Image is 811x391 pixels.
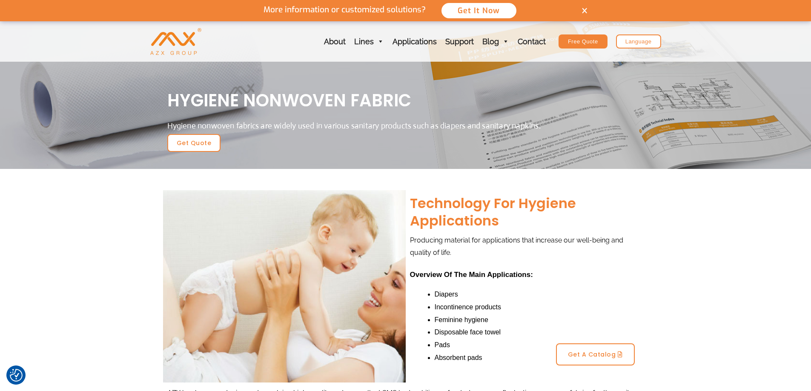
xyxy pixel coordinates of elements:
span: Get Quote [177,140,212,146]
a: Free Quote [559,34,608,49]
div: Hygiene nonwoven fabrics are widely used in various sanitary products such as diapers and sanitar... [167,116,644,136]
li: Absorbent pads [435,351,543,364]
button: Consent Preferences [10,369,23,382]
a: Applications [388,21,441,62]
a: About [320,21,350,62]
li: Feminine hygiene [435,314,543,326]
a: Contact [513,21,550,62]
li: Diapers [435,288,543,301]
img: Revisit consent button [10,369,23,382]
li: Pads [435,339,543,351]
h2: Overview of the main applications: [410,270,644,280]
h1: HYGIENE Nonwoven FABRIC [167,89,644,111]
a: Support [441,21,478,62]
span: Get a catalog [568,351,616,357]
a: Lines [350,21,388,62]
p: More information or customized solutions? [256,5,433,15]
h2: Technology for hygiene applications [410,194,644,230]
p: Producing material for applications that increase our well-being and quality of life. [410,234,644,259]
li: Disposable face towel [435,326,543,339]
a: Get Quote [167,134,221,152]
a: Language [616,34,661,49]
li: Incontinence products [435,301,543,314]
button: Get It Now [441,2,517,19]
a: Blog [478,21,513,62]
a: Get a catalog [556,343,635,365]
a: AZX Nonwoven Machine [150,37,201,45]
